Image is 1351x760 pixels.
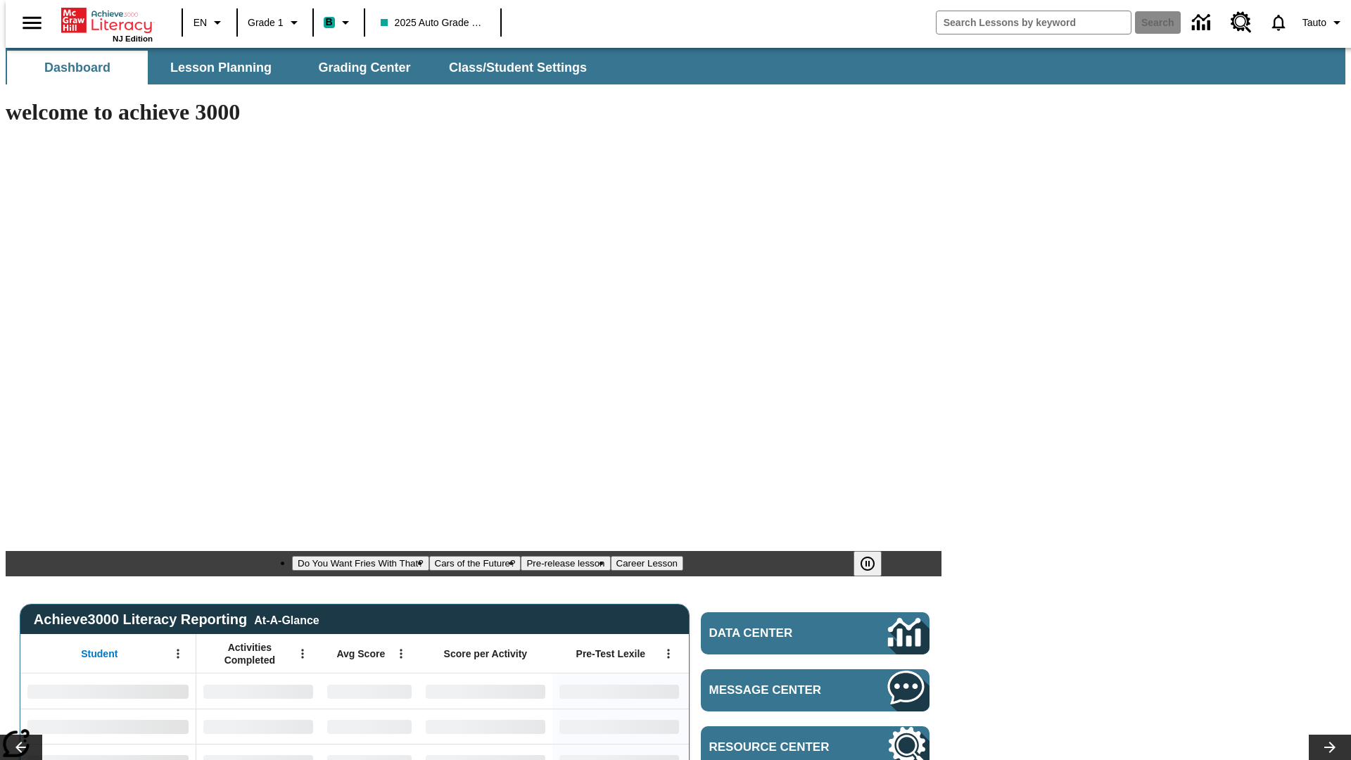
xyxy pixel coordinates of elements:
[318,10,360,35] button: Boost Class color is teal. Change class color
[151,51,291,84] button: Lesson Planning
[7,51,148,84] button: Dashboard
[391,643,412,664] button: Open Menu
[701,669,930,711] a: Message Center
[194,15,207,30] span: EN
[187,10,232,35] button: Language: EN, Select a language
[1222,4,1260,42] a: Resource Center, Will open in new tab
[1302,15,1326,30] span: Tauto
[438,51,598,84] button: Class/Student Settings
[254,612,319,627] div: At-A-Glance
[113,34,153,43] span: NJ Edition
[1309,735,1351,760] button: Lesson carousel, Next
[449,60,587,76] span: Class/Student Settings
[709,683,846,697] span: Message Center
[6,51,600,84] div: SubNavbar
[611,556,683,571] button: Slide 4 Career Lesson
[429,556,521,571] button: Slide 2 Cars of the Future?
[11,2,53,44] button: Open side menu
[6,99,941,125] h1: welcome to achieve 3000
[292,556,429,571] button: Slide 1 Do You Want Fries With That?
[658,643,679,664] button: Open Menu
[854,551,896,576] div: Pause
[318,60,410,76] span: Grading Center
[170,60,272,76] span: Lesson Planning
[937,11,1131,34] input: search field
[203,641,296,666] span: Activities Completed
[196,709,320,744] div: No Data,
[320,673,419,709] div: No Data,
[248,15,284,30] span: Grade 1
[444,647,528,660] span: Score per Activity
[292,643,313,664] button: Open Menu
[61,6,153,34] a: Home
[294,51,435,84] button: Grading Center
[709,740,846,754] span: Resource Center
[381,15,485,30] span: 2025 Auto Grade 1 A
[34,612,319,628] span: Achieve3000 Literacy Reporting
[854,551,882,576] button: Pause
[196,673,320,709] div: No Data,
[521,556,610,571] button: Slide 3 Pre-release lesson
[61,5,153,43] div: Home
[320,709,419,744] div: No Data,
[81,647,118,660] span: Student
[709,626,841,640] span: Data Center
[576,647,646,660] span: Pre-Test Lexile
[167,643,189,664] button: Open Menu
[326,13,333,31] span: B
[242,10,308,35] button: Grade: Grade 1, Select a grade
[44,60,110,76] span: Dashboard
[701,612,930,654] a: Data Center
[336,647,385,660] span: Avg Score
[6,48,1345,84] div: SubNavbar
[1184,4,1222,42] a: Data Center
[1297,10,1351,35] button: Profile/Settings
[1260,4,1297,41] a: Notifications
